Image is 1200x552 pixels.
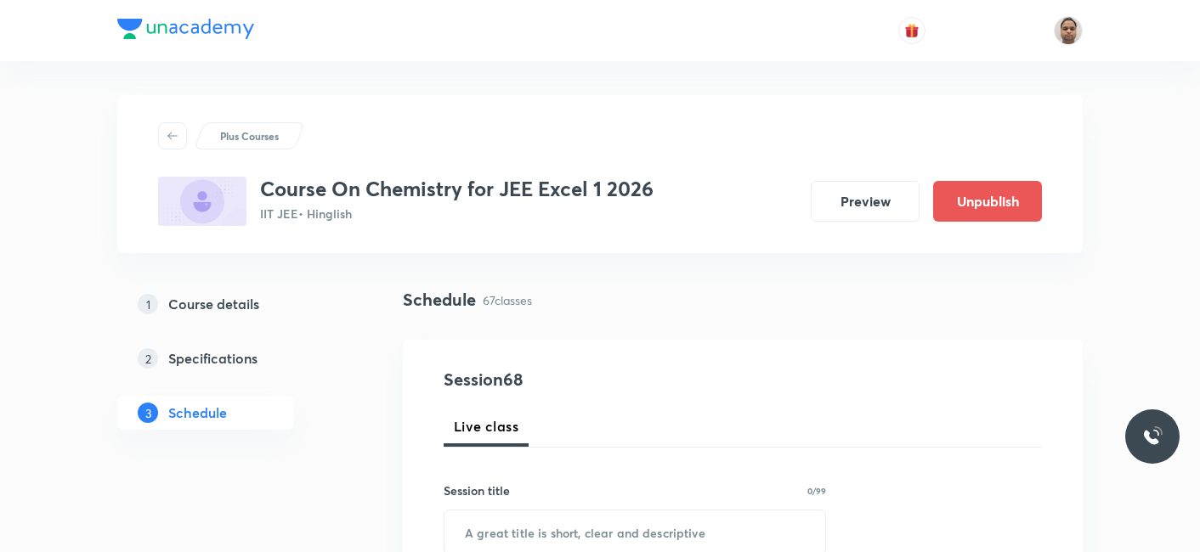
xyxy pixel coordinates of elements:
button: Preview [811,181,920,222]
p: 67 classes [483,291,532,309]
p: 0/99 [807,487,826,495]
img: ttu [1142,426,1163,447]
img: Company Logo [117,19,254,39]
a: Company Logo [117,19,254,43]
h4: Schedule [403,287,476,313]
img: C6EFB9DA-4FE3-4A2F-A391-8A8FDCBEB1B0_plus.png [158,177,246,226]
img: avatar [904,23,920,38]
p: 2 [138,348,158,369]
button: avatar [898,17,925,44]
a: 2Specifications [117,341,348,375]
h5: Schedule [168,403,227,423]
p: Plus Courses [220,128,279,144]
span: Live class [454,416,518,437]
h5: Specifications [168,348,258,369]
a: 1Course details [117,287,348,321]
h6: Session title [444,482,510,499]
p: 3 [138,403,158,423]
img: Shekhar Banerjee [1054,16,1083,45]
h4: Session 68 [444,367,754,392]
p: 1 [138,294,158,314]
p: IIT JEE • Hinglish [260,205,654,222]
h5: Course details [168,294,259,314]
button: Unpublish [933,181,1042,222]
h3: Course On Chemistry for JEE Excel 1 2026 [260,177,654,201]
